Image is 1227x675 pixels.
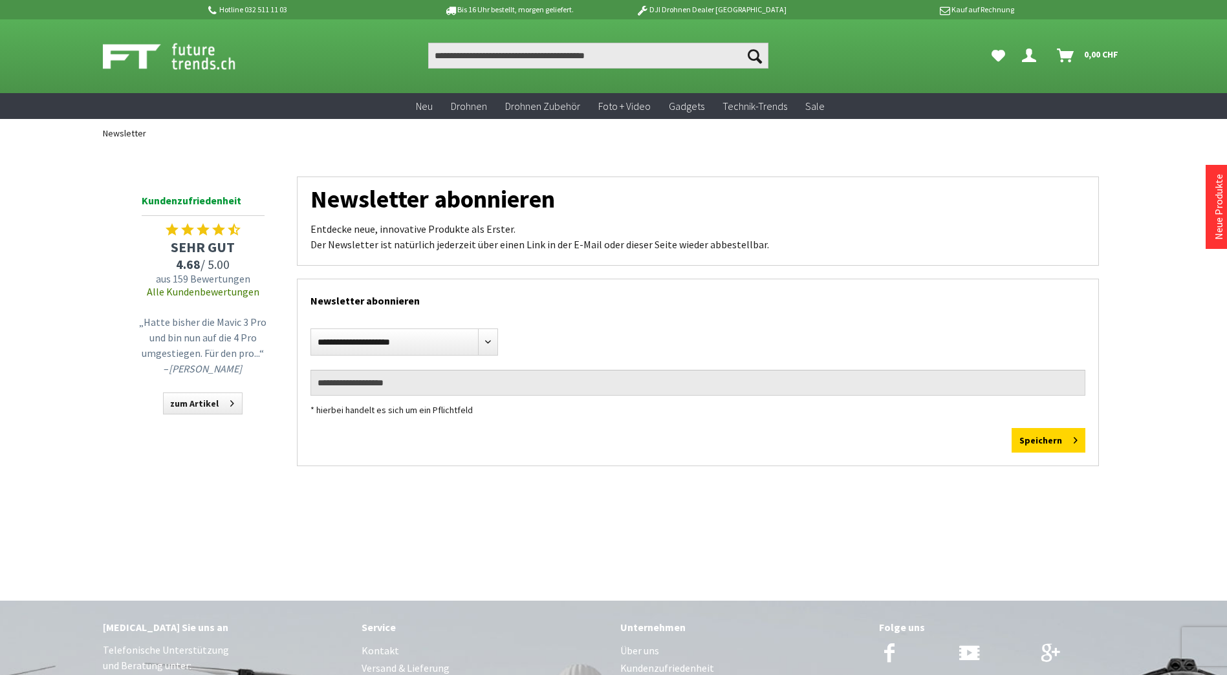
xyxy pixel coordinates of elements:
p: DJI Drohnen Dealer [GEOGRAPHIC_DATA] [610,2,812,17]
a: Foto + Video [589,93,660,120]
div: Unternehmen [620,619,866,636]
a: Meine Favoriten [985,43,1012,69]
a: Gadgets [660,93,713,120]
button: Speichern [1012,428,1085,453]
a: Neue Produkte [1212,174,1225,240]
p: Entdecke neue, innovative Produkte als Erster. Der Newsletter ist natürlich jederzeit über einen ... [310,221,1085,252]
div: * hierbei handelt es sich um ein Pflichtfeld [310,402,1085,418]
em: [PERSON_NAME] [169,362,242,375]
p: Kauf auf Rechnung [812,2,1014,17]
a: Neu [407,93,442,120]
h2: Newsletter abonnieren [310,279,1085,316]
a: Drohnen [442,93,496,120]
input: Produkt, Marke, Kategorie, EAN, Artikelnummer… [428,43,768,69]
a: zum Artikel [163,392,243,414]
a: Über uns [620,642,866,659]
span: aus 159 Bewertungen [135,272,271,285]
span: Foto + Video [598,100,651,112]
span: 4.68 [176,256,201,272]
span: Drohnen [451,100,487,112]
span: Drohnen Zubehör [505,100,580,112]
img: Shop Futuretrends - zur Startseite wechseln [103,40,264,72]
div: [MEDICAL_DATA] Sie uns an [103,619,349,636]
span: / 5.00 [135,256,271,272]
span: Kundenzufriedenheit [142,192,265,216]
a: Kontakt [362,642,607,659]
p: Bis 16 Uhr bestellt, morgen geliefert. [408,2,610,17]
a: Dein Konto [1017,43,1047,69]
p: „Hatte bisher die Mavic 3 Pro und bin nun auf die 4 Pro umgestiegen. Für den pro...“ – [138,314,268,376]
a: Warenkorb [1052,43,1125,69]
a: Technik-Trends [713,93,796,120]
button: Suchen [741,43,768,69]
a: Drohnen Zubehör [496,93,589,120]
a: Alle Kundenbewertungen [147,285,259,298]
a: Sale [796,93,834,120]
span: SEHR GUT [135,238,271,256]
span: Sale [805,100,825,112]
p: Hotline 032 511 11 03 [206,2,408,17]
span: 0,00 CHF [1084,44,1118,65]
div: Service [362,619,607,636]
span: Gadgets [669,100,704,112]
span: Newsletter [103,127,146,139]
span: Technik-Trends [722,100,787,112]
h1: Newsletter abonnieren [310,190,1085,208]
div: Folge uns [879,619,1125,636]
a: Newsletter [96,119,153,147]
span: Neu [416,100,433,112]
